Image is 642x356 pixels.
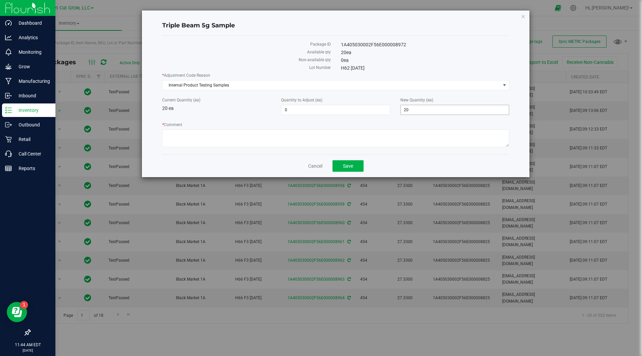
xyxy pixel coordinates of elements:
[12,164,52,172] p: Reports
[344,57,349,63] span: ea
[12,77,52,85] p: Manufacturing
[12,106,52,114] p: Inventory
[308,163,322,169] a: Cancel
[20,301,28,309] iframe: Resource center unread badge
[5,121,12,128] inline-svg: Outbound
[162,65,331,71] label: Lot Number
[12,121,52,129] p: Outbound
[162,21,509,30] h4: Triple Beam 5g Sample
[336,65,515,72] div: H62 [DATE]
[5,49,12,55] inline-svg: Monitoring
[162,105,174,111] span: 20 ea
[12,19,52,27] p: Dashboard
[5,92,12,99] inline-svg: Inbound
[5,165,12,172] inline-svg: Reports
[5,150,12,157] inline-svg: Call Center
[5,78,12,85] inline-svg: Manufacturing
[12,33,52,42] p: Analytics
[401,105,509,115] input: 20
[400,97,509,103] label: New Quantity (ea)
[343,163,353,169] span: Save
[12,63,52,71] p: Grow
[162,49,331,55] label: Available qty
[5,63,12,70] inline-svg: Grow
[12,48,52,56] p: Monitoring
[341,57,349,63] span: 0
[346,50,351,55] span: ea
[5,136,12,143] inline-svg: Retail
[162,122,509,128] label: Comment
[5,34,12,41] inline-svg: Analytics
[281,105,390,115] input: 0
[12,150,52,158] p: Call Center
[3,348,52,353] p: [DATE]
[332,160,364,172] button: Save
[12,135,52,143] p: Retail
[500,80,509,90] span: select
[336,41,515,48] div: 1A405030002F56E000008972
[162,41,331,47] label: Package ID
[163,80,500,90] span: Internal Product Testing Samples
[341,50,351,55] span: 20
[162,97,271,103] label: Current Quantity (ea)
[5,107,12,114] inline-svg: Inventory
[162,57,331,63] label: Non-available qty
[3,342,52,348] p: 11:44 AM EDT
[5,20,12,26] inline-svg: Dashboard
[281,97,390,103] label: Quantity to Adjust (ea)
[162,72,509,78] label: Adjustment Code Reason
[7,302,27,322] iframe: Resource center
[12,92,52,100] p: Inbound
